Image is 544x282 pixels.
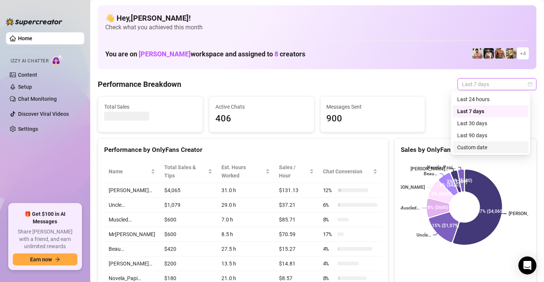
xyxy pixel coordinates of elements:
[13,253,77,265] button: Earn nowarrow-right
[457,95,524,103] div: Last 24 hours
[164,163,206,180] span: Total Sales & Tips
[52,55,63,65] img: AI Chatter
[323,245,335,253] span: 4 %
[105,13,529,23] h4: 👋 Hey, [PERSON_NAME] !
[323,201,335,209] span: 6 %
[483,48,494,59] img: Chris
[385,185,425,190] text: Mr[PERSON_NAME]
[457,119,524,127] div: Last 30 days
[18,126,38,132] a: Settings
[518,256,536,274] div: Open Intercom Messenger
[462,79,532,90] span: Last 7 days
[18,84,32,90] a: Setup
[495,48,505,59] img: David
[160,160,217,183] th: Total Sales & Tips
[274,242,318,256] td: $15.27
[506,48,517,59] img: Mr
[105,23,529,32] span: Check what you achieved this month
[215,112,308,126] span: 406
[401,145,530,155] div: Sales by OnlyFans Creator
[18,72,37,78] a: Content
[30,256,52,262] span: Earn now
[13,211,77,225] span: 🎁 Get $100 in AI Messages
[139,50,191,58] span: [PERSON_NAME]
[6,18,62,26] img: logo-BBDzfeDw.svg
[105,50,305,58] h1: You are on workspace and assigned to creators
[217,256,274,271] td: 13.5 h
[453,117,529,129] div: Last 30 days
[104,212,160,227] td: Muscled…
[104,256,160,271] td: [PERSON_NAME]…
[279,163,308,180] span: Sales / Hour
[217,212,274,227] td: 7.0 h
[160,212,217,227] td: $600
[104,183,160,198] td: [PERSON_NAME]…
[217,242,274,256] td: 27.5 h
[457,107,524,115] div: Last 7 days
[457,143,524,152] div: Custom date
[427,165,456,170] text: Novela_Papi…
[160,227,217,242] td: $600
[104,160,160,183] th: Name
[453,141,529,153] div: Custom date
[217,183,274,198] td: 31.0 h
[399,206,420,211] text: Muscled…
[411,166,448,171] text: [PERSON_NAME]…
[217,227,274,242] td: 8.5 h
[160,256,217,271] td: $200
[18,96,57,102] a: Chat Monitoring
[11,58,48,65] span: Izzy AI Chatter
[18,111,69,117] a: Discover Viral Videos
[327,112,419,126] span: 900
[453,129,529,141] div: Last 90 days
[55,257,60,262] span: arrow-right
[417,232,431,238] text: Uncle…
[274,50,278,58] span: 8
[104,145,382,155] div: Performance by OnlyFans Creator
[323,259,335,268] span: 4 %
[104,227,160,242] td: Mr[PERSON_NAME]
[160,242,217,256] td: $420
[327,103,419,111] span: Messages Sent
[221,163,264,180] div: Est. Hours Worked
[104,198,160,212] td: Uncle…
[160,198,217,212] td: $1,079
[160,183,217,198] td: $4,065
[323,215,335,224] span: 8 %
[323,167,371,176] span: Chat Conversion
[274,212,318,227] td: $85.71
[472,48,483,59] img: Beau
[98,79,181,89] h4: Performance Breakdown
[520,49,526,58] span: + 4
[274,198,318,212] td: $37.21
[13,228,77,250] span: Share [PERSON_NAME] with a friend, and earn unlimited rewards
[104,103,197,111] span: Total Sales
[453,93,529,105] div: Last 24 hours
[18,35,32,41] a: Home
[274,256,318,271] td: $14.81
[424,171,437,176] text: Beau…
[274,227,318,242] td: $70.59
[318,160,382,183] th: Chat Conversion
[323,230,335,238] span: 17 %
[217,198,274,212] td: 29.0 h
[453,105,529,117] div: Last 7 days
[323,186,335,194] span: 12 %
[109,167,149,176] span: Name
[274,183,318,198] td: $131.13
[104,242,160,256] td: Beau…
[274,160,318,183] th: Sales / Hour
[215,103,308,111] span: Active Chats
[528,82,532,86] span: calendar
[457,131,524,139] div: Last 90 days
